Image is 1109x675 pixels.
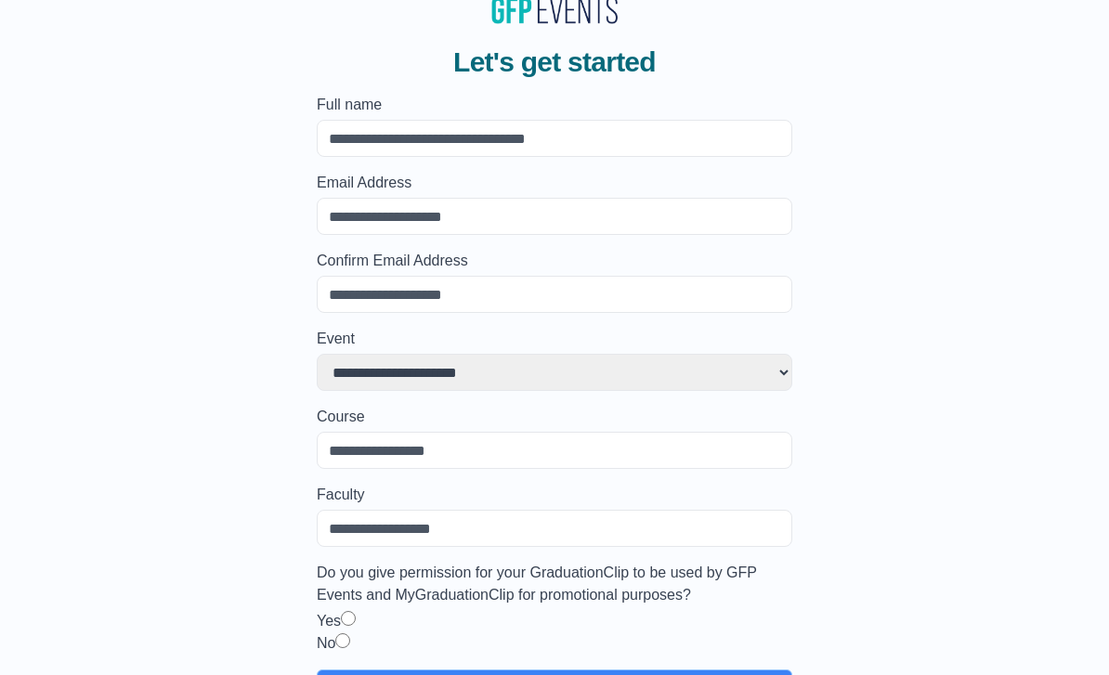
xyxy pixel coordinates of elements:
label: Email Address [317,172,792,194]
span: Let's get started [453,45,656,79]
label: Confirm Email Address [317,250,792,272]
label: Faculty [317,484,792,506]
label: Do you give permission for your GraduationClip to be used by GFP Events and MyGraduationClip for ... [317,562,792,606]
label: Course [317,406,792,428]
label: Event [317,328,792,350]
label: Yes [317,613,341,629]
label: No [317,635,335,651]
label: Full name [317,94,792,116]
